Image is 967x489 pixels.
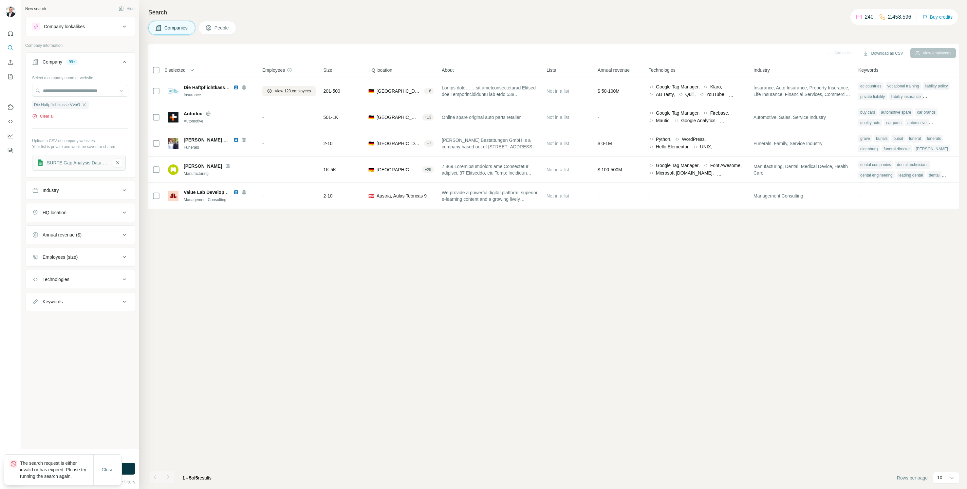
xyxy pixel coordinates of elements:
[5,144,16,156] button: Feedback
[368,140,374,147] span: 🇩🇪
[710,84,722,90] span: Klaro,
[165,67,186,73] span: 0 selected
[184,85,241,90] span: Die Haftpflichtkasse VVaG
[66,59,78,65] div: 99+
[184,110,202,117] span: Autodoc
[192,475,195,480] span: of
[26,227,135,243] button: Annual revenue ($)
[182,475,192,480] span: 1 - 5
[442,163,539,176] span: 7.869 Loremipsumdolors ame Consectetur adipisci, 37 Elitseddo, eiu Temp: Incididun utlabo etd mag...
[5,28,16,39] button: Quick start
[649,193,650,198] span: -
[26,249,135,265] button: Employees (size)
[656,84,700,90] span: Google Tag Manager,
[26,205,135,220] button: HQ location
[598,115,599,120] span: -
[168,164,178,175] img: Logo of Kulzer
[43,209,66,216] div: HQ location
[54,453,107,459] div: 2000 search results remaining
[26,182,135,198] button: Industry
[214,25,230,31] span: People
[168,191,178,201] img: Logo of Value Lab Development GmbH
[682,136,706,142] span: WordPress,
[753,67,770,73] span: Industry
[700,143,712,150] span: UNIX,
[324,88,340,94] span: 201-500
[184,197,254,203] div: Management Consulting
[43,232,82,238] div: Annual revenue ($)
[34,102,80,108] span: Die Haftpflichtkasse VVaG
[879,108,913,116] div: automotive spare
[753,114,826,121] span: Automotive, Sales, Service Industry
[656,170,714,176] span: Microsoft [DOMAIN_NAME],
[5,56,16,68] button: Enrich CSV
[43,59,62,65] div: Company
[377,166,419,173] span: [GEOGRAPHIC_DATA], [GEOGRAPHIC_DATA]|[GEOGRAPHIC_DATA]|Main-Kinzig
[262,67,285,73] span: Employees
[184,163,222,169] span: [PERSON_NAME]
[547,193,569,198] span: Not in a list
[710,110,729,116] span: Firebase,
[233,190,239,195] img: LinkedIn logo
[324,114,338,121] span: 501-1K
[598,67,630,73] span: Annual revenue
[865,13,874,21] p: 240
[656,91,675,98] span: AB Tasty,
[26,294,135,310] button: Keywords
[5,42,16,54] button: Search
[43,254,78,260] div: Employees (size)
[377,88,421,94] span: [GEOGRAPHIC_DATA], [GEOGRAPHIC_DATA]|[GEOGRAPHIC_DATA]|[GEOGRAPHIC_DATA]
[5,116,16,127] button: Use Surfe API
[168,138,178,149] img: Logo of Schröder Bestattungen
[262,115,264,120] span: -
[422,167,434,173] div: + 29
[442,189,539,202] span: We provide a powerful digital platform, superior e-learning content and a growing lively communit...
[184,171,254,177] div: Manufacturing
[168,86,178,96] img: Logo of Die Haftpflichtkasse VVaG
[43,276,69,283] div: Technologies
[895,161,930,169] div: dental technicians
[656,117,671,124] span: Mautic,
[442,67,454,73] span: About
[547,167,569,172] span: Not in a list
[324,166,336,173] span: 1K-5K
[882,145,912,153] div: funeral director
[547,141,569,146] span: Not in a list
[598,193,599,198] span: -
[547,115,569,120] span: Not in a list
[598,141,612,146] span: $ 0-1M
[164,25,188,31] span: Companies
[724,170,738,176] span: Vue.js,
[195,475,198,480] span: 5
[858,82,883,90] div: ec countries
[424,141,434,146] div: + 7
[923,82,950,90] div: liability policy
[47,160,108,166] div: SURFE Gap Analysis Data - people-enrich-template
[26,54,135,72] button: Company99+
[859,48,907,58] button: Download as CSV
[168,112,178,122] img: Logo of Autodoc
[424,88,434,94] div: + 6
[26,19,135,34] button: Company lookalikes
[915,108,938,116] div: car brands
[656,136,671,142] span: Python,
[377,114,419,121] span: [GEOGRAPHIC_DATA], [GEOGRAPHIC_DATA]
[262,193,264,198] span: -
[753,163,850,176] span: Manufacturing, Dental, Medical Device, Health Care
[710,162,742,169] span: Font Awesome,
[233,137,239,142] img: LinkedIn logo
[884,119,903,127] div: car parts
[368,193,374,199] span: 🇦🇹
[324,193,333,199] span: 2-10
[184,118,254,124] div: Automotive
[547,88,569,94] span: Not in a list
[442,114,521,121] span: Online spare original auto parts retailer
[706,91,726,98] span: YouTube,
[656,143,690,150] span: Hello Elementor,
[598,88,620,94] span: $ 50-100M
[442,85,539,98] span: Lor ips dolo… …sit ametconsecteturad Elitsed- doe Temporincididuntu lab etdo 538 Magnaaliquae. Ad...
[97,464,118,476] button: Close
[114,4,139,14] button: Hide
[422,114,434,120] div: + 13
[102,466,114,473] span: Close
